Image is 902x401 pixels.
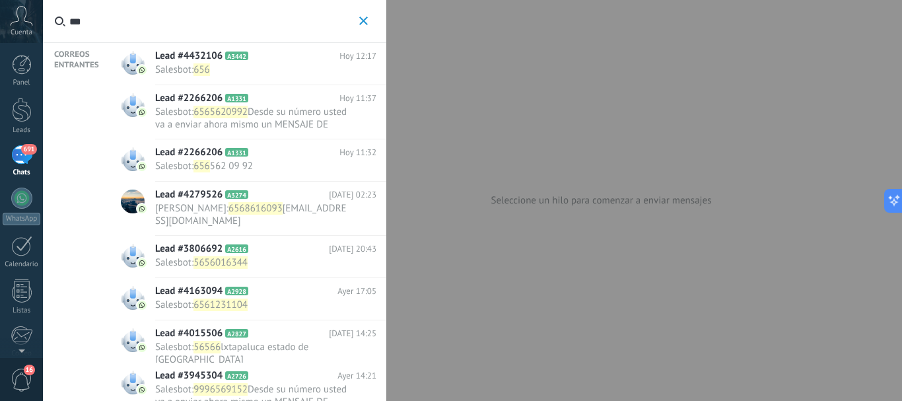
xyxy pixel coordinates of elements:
[109,85,386,139] a: avatarLead #2266206A1331Hoy 11:37Salesbot:6565620992Desde su número usted va a enviar ahora mismo...
[137,343,147,352] img: com.amocrm.amocrmwa.svg
[155,383,193,396] span: Salesbot :
[193,106,248,118] span: 6565620992
[109,320,386,375] a: avatarLead #4015506A2827[DATE] 14:25Salesbot:56566lxtapaluca estado de [GEOGRAPHIC_DATA]
[225,190,248,199] span: A3274
[225,371,248,380] span: A2726
[137,108,147,117] img: com.amocrm.amocrmwa.svg
[155,369,223,383] span: Lead #3945304
[210,160,253,172] span: 562 09 92
[155,92,223,105] span: Lead #2266206
[337,369,376,383] span: Ayer 14:21
[24,365,35,375] span: 16
[339,50,376,63] span: Hoy 12:17
[329,242,376,256] span: [DATE] 20:43
[228,202,283,215] span: 6568616093
[155,50,223,63] span: Lead #4432106
[109,43,386,85] a: avatarLead #4432106A3442Hoy 12:17Salesbot:656
[155,202,228,215] span: [PERSON_NAME] :
[21,144,36,155] span: 691
[109,182,386,236] a: avatarLead #4279526A3274[DATE] 02:23[PERSON_NAME]:6568616093[EMAIL_ADDRESS][DOMAIN_NAME]
[155,146,223,159] span: Lead #2266206
[155,256,193,269] span: Salesbot :
[155,299,193,311] span: Salesbot :
[155,160,193,172] span: Salesbot :
[225,52,248,60] span: A3442
[155,285,223,298] span: Lead #4163094
[137,301,147,310] img: com.amocrm.amocrmwa.svg
[3,168,41,177] div: Chats
[155,327,223,340] span: Lead #4015506
[11,28,32,37] span: Cuenta
[3,79,41,87] div: Panel
[155,106,350,206] span: Desde su número usted va a enviar ahora mismo un MENSAJE DE TEXTO ✉️ al número 051 con la palabra...
[193,256,248,269] span: 5656016344
[225,287,248,295] span: A2928
[329,188,376,201] span: [DATE] 02:23
[193,299,248,311] span: 6561231104
[155,242,223,256] span: Lead #3806692
[225,94,248,102] span: A1331
[137,162,147,171] img: com.amocrm.amocrmwa.svg
[339,146,376,159] span: Hoy 11:32
[3,126,41,135] div: Leads
[193,160,210,172] span: 656
[337,285,376,298] span: Ayer 17:05
[155,188,223,201] span: Lead #4279526
[329,327,376,340] span: [DATE] 14:25
[3,213,40,225] div: WhatsApp
[137,385,147,394] img: com.amocrm.amocrmwa.svg
[155,341,193,353] span: Salesbot :
[225,244,248,253] span: A2616
[155,106,193,118] span: Salesbot :
[155,202,347,227] span: [EMAIL_ADDRESS][DOMAIN_NAME]
[137,204,147,213] img: com.amocrm.amocrmwa.svg
[3,307,41,315] div: Listas
[225,329,248,338] span: A2827
[193,341,221,353] span: 56566
[3,260,41,269] div: Calendario
[137,65,147,75] img: com.amocrm.amocrmwa.svg
[225,148,248,157] span: A1331
[193,63,210,76] span: 656
[155,341,308,366] span: lxtapaluca estado de [GEOGRAPHIC_DATA]
[109,236,386,278] a: avatarLead #3806692A2616[DATE] 20:43Salesbot:5656016344
[339,92,376,105] span: Hoy 11:37
[193,383,248,396] span: 9996569152
[137,258,147,268] img: com.amocrm.amocrmwa.svg
[109,139,386,182] a: avatarLead #2266206A1331Hoy 11:32Salesbot:656562 09 92
[109,278,386,320] a: avatarLead #4163094A2928Ayer 17:05Salesbot:6561231104
[155,63,193,76] span: Salesbot :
